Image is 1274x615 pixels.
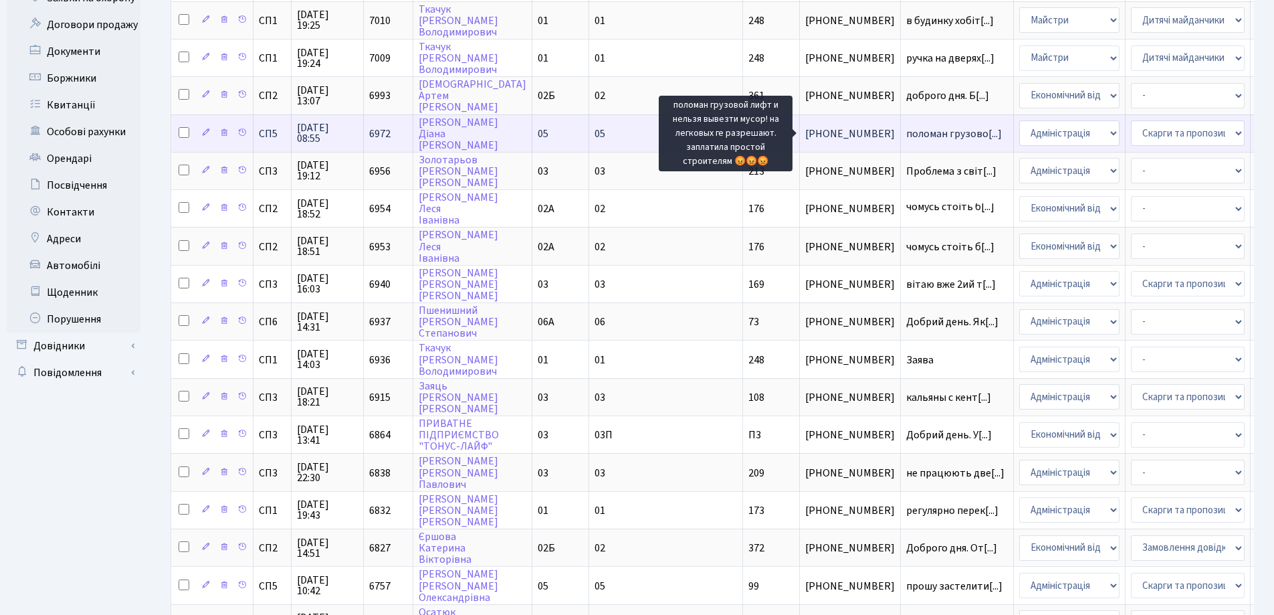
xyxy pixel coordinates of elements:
[906,277,996,292] span: вітаю вже 2ий т[...]
[259,317,286,327] span: СП6
[369,13,391,28] span: 7010
[7,279,140,306] a: Щоденник
[595,240,605,254] span: 02
[748,240,764,254] span: 176
[805,505,895,516] span: [PHONE_NUMBER]
[805,317,895,327] span: [PHONE_NUMBER]
[297,9,358,31] span: [DATE] 19:25
[538,466,548,480] span: 03
[538,579,548,594] span: 05
[419,529,471,567] a: ЄршоваКатеринаВікторівна
[659,96,792,171] div: поломан грузовой лифт и нельзя вывезти мусор! на легковых ге разрешают. заплатила простой строите...
[297,349,358,370] span: [DATE] 14:03
[259,128,286,139] span: СП5
[748,88,764,103] span: 361
[419,153,498,190] a: Золотарьов[PERSON_NAME][PERSON_NAME]
[369,201,391,216] span: 6954
[906,503,998,518] span: регулярно перек[...]
[259,166,286,177] span: СП3
[259,430,286,440] span: СП3
[369,88,391,103] span: 6993
[538,51,548,66] span: 01
[595,579,605,594] span: 05
[805,166,895,177] span: [PHONE_NUMBER]
[259,581,286,592] span: СП5
[259,15,286,26] span: СП1
[805,430,895,440] span: [PHONE_NUMBER]
[805,15,895,26] span: [PHONE_NUMBER]
[748,201,764,216] span: 176
[369,164,391,179] span: 6956
[595,126,605,141] span: 05
[748,13,764,28] span: 248
[906,355,1008,365] span: Заява
[595,390,605,405] span: 03
[748,541,764,555] span: 372
[297,122,358,144] span: [DATE] 08:55
[805,128,895,139] span: [PHONE_NUMBER]
[419,266,498,303] a: [PERSON_NAME][PERSON_NAME][PERSON_NAME]
[259,203,286,214] span: СП2
[906,88,989,103] span: доброго дня. Б[...]
[7,226,140,252] a: Адреси
[538,240,554,254] span: 02А
[805,392,895,403] span: [PHONE_NUMBER]
[906,466,1004,480] span: не працюють две[...]
[369,240,391,254] span: 6953
[538,126,548,141] span: 05
[805,468,895,478] span: [PHONE_NUMBER]
[595,51,605,66] span: 01
[369,428,391,442] span: 6864
[419,39,498,77] a: Ткачук[PERSON_NAME]Володимирович
[595,466,605,480] span: 03
[259,543,286,553] span: СП2
[369,390,391,405] span: 6915
[748,51,764,66] span: 248
[595,201,605,216] span: 02
[906,199,994,214] span: чомусь стоіть б[...]
[297,273,358,294] span: [DATE] 16:03
[297,160,358,181] span: [DATE] 19:12
[297,386,358,408] span: [DATE] 18:21
[805,581,895,592] span: [PHONE_NUMBER]
[419,379,498,416] a: Заяць[PERSON_NAME][PERSON_NAME]
[259,90,286,101] span: СП2
[748,390,764,405] span: 108
[259,505,286,516] span: СП1
[419,492,498,529] a: [PERSON_NAME][PERSON_NAME][PERSON_NAME]
[748,503,764,518] span: 173
[538,201,554,216] span: 02А
[538,503,548,518] span: 01
[369,503,391,518] span: 6832
[805,242,895,252] span: [PHONE_NUMBER]
[538,390,548,405] span: 03
[538,353,548,367] span: 01
[7,172,140,199] a: Посвідчення
[297,311,358,333] span: [DATE] 14:31
[595,315,605,329] span: 06
[748,315,759,329] span: 73
[419,341,498,379] a: Ткачук[PERSON_NAME]Володимирович
[595,277,605,292] span: 03
[595,541,605,555] span: 02
[906,164,996,179] span: Проблема з світ[...]
[538,13,548,28] span: 01
[7,306,140,333] a: Порушення
[259,242,286,252] span: СП2
[538,88,555,103] span: 02Б
[906,126,1002,141] span: поломан грузово[...]
[748,428,761,442] span: П3
[906,541,997,555] span: Доброго дня. От[...]
[369,353,391,367] span: 6936
[595,353,605,367] span: 01
[7,199,140,226] a: Контакти
[748,164,764,179] span: 213
[369,579,391,594] span: 6757
[369,315,391,329] span: 6937
[419,454,498,492] a: [PERSON_NAME][PERSON_NAME]Павлович
[419,416,499,454] a: ПРИВАТНЕПІДПРИЄМСТВО"ТОНУС-ЛАЙФ"
[297,236,358,257] span: [DATE] 18:51
[7,11,140,38] a: Договори продажу
[419,303,498,341] a: Пшенишний[PERSON_NAME]Степанович
[906,240,994,254] span: чомусь стоіть б[...]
